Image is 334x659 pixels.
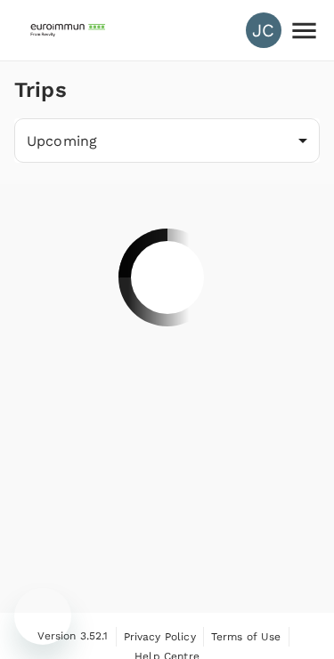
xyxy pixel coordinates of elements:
[14,61,67,118] h1: Trips
[246,12,281,48] div: JC
[14,118,320,163] div: Upcoming
[14,588,71,645] iframe: 開啟傳訊視窗按鈕
[211,627,281,647] a: Terms of Use
[37,628,108,646] span: Version 3.52.1
[29,11,110,50] img: EUROIMMUN (South East Asia) Pte. Ltd.
[211,631,281,643] span: Terms of Use
[124,631,196,643] span: Privacy Policy
[124,627,196,647] a: Privacy Policy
